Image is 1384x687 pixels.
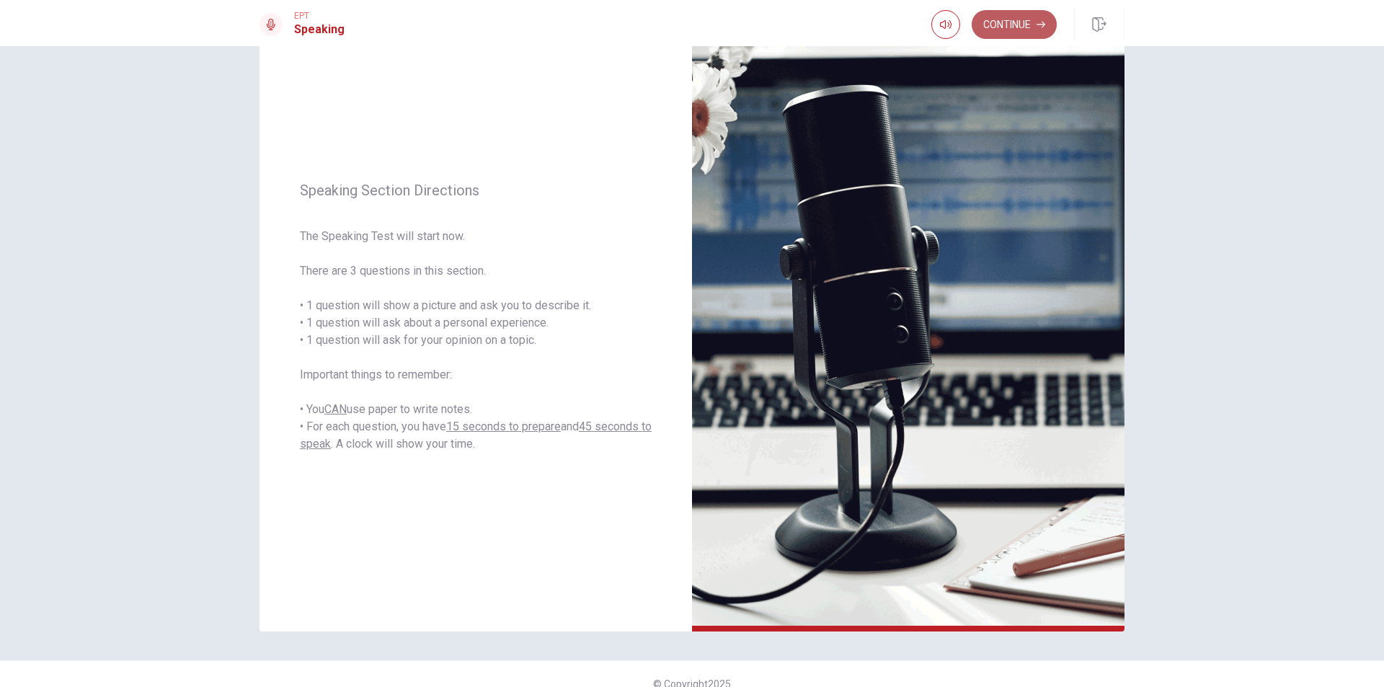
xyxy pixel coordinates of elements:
span: EPT [294,11,345,21]
u: CAN [324,402,347,416]
u: 15 seconds to prepare [446,420,561,433]
h1: Speaking [294,21,345,38]
span: Speaking Section Directions [300,182,652,199]
img: speaking intro [692,3,1124,631]
button: Continue [972,10,1057,39]
span: The Speaking Test will start now. There are 3 questions in this section. • 1 question will show a... [300,228,652,453]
